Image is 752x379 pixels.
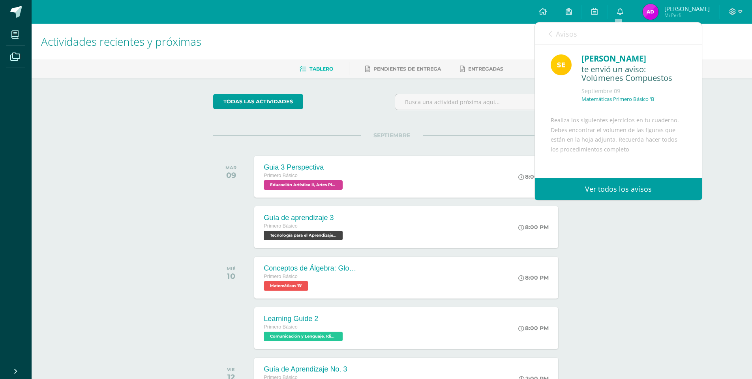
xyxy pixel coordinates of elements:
input: Busca una actividad próxima aquí... [395,94,570,110]
div: Conceptos de Álgebra: Glosario [264,264,358,273]
a: Pendientes de entrega [365,63,441,75]
span: Actividades recientes y próximas [41,34,201,49]
span: Entregadas [468,66,503,72]
div: 8:00 PM [518,173,549,180]
span: Pendientes de entrega [373,66,441,72]
span: Tecnología para el Aprendizaje y la Comunicación (Informática) 'B' [264,231,343,240]
span: Educación Artística II, Artes Plásticas 'B' [264,180,343,190]
span: Mi Perfil [664,12,710,19]
div: Septiembre 09 [581,87,686,95]
span: Matemáticas 'B' [264,281,308,291]
p: Matemáticas Primero Básico 'B' [581,96,656,103]
div: Guía de aprendizaje 3 [264,214,345,222]
div: te envió un aviso: Volúmenes Compuestos [581,65,686,83]
span: Tablero [309,66,333,72]
span: Primero Básico [264,223,297,229]
span: Primero Básico [264,274,297,279]
span: Comunicación y Lenguaje, Idioma Extranjero Inglés 'B' [264,332,343,341]
div: 09 [225,170,236,180]
div: 10 [227,271,236,281]
div: Realiza los siguientes ejercicios en tu cuaderno. Debes encontrar el volumen de las figuras que e... [551,116,686,237]
span: Primero Básico [264,173,297,178]
div: 8:00 PM [518,224,549,231]
div: 8:00 PM [518,325,549,332]
div: Learning Guide 2 [264,315,345,323]
span: [PERSON_NAME] [664,5,710,13]
div: MAR [225,165,236,170]
div: Guía de Aprendizaje No. 3 [264,365,347,373]
a: todas las Actividades [213,94,303,109]
a: Entregadas [460,63,503,75]
div: 8:00 PM [518,274,549,281]
img: ac888ce269e8f22630cba16086a8e20e.png [643,4,658,20]
span: Primero Básico [264,324,297,330]
span: SEPTIEMBRE [361,132,423,139]
div: [PERSON_NAME] [581,52,686,65]
a: Ver todos los avisos [535,178,702,200]
span: Avisos [556,29,577,39]
div: VIE [227,367,235,372]
img: 03c2987289e60ca238394da5f82a525a.png [551,54,572,75]
div: MIÉ [227,266,236,271]
a: Tablero [300,63,333,75]
div: Guia 3 Perspectiva [264,163,345,172]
